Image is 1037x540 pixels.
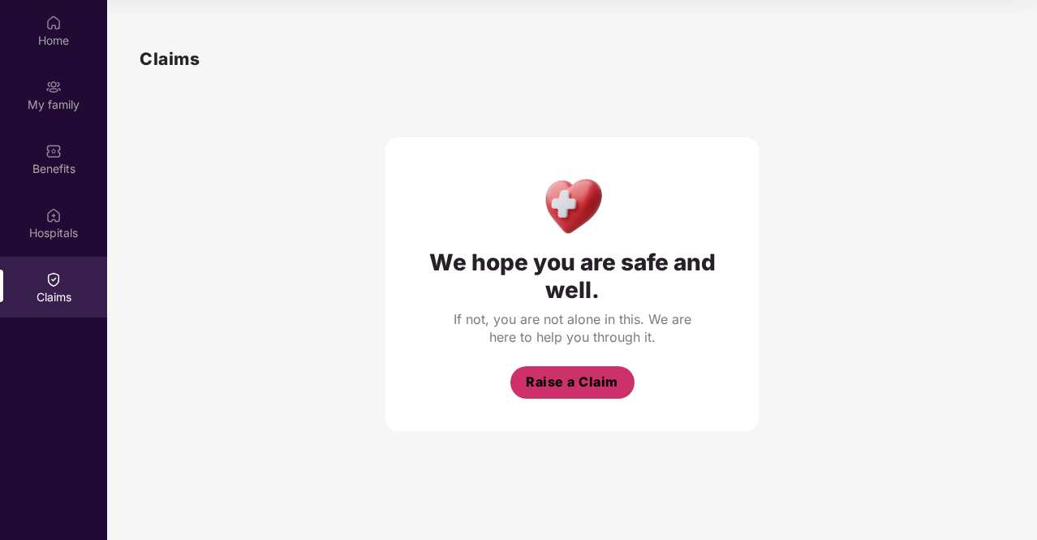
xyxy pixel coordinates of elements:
[450,310,694,346] div: If not, you are not alone in this. We are here to help you through it.
[140,45,200,72] h1: Claims
[526,372,618,392] span: Raise a Claim
[45,207,62,223] img: svg+xml;base64,PHN2ZyBpZD0iSG9zcGl0YWxzIiB4bWxucz0iaHR0cDovL3d3dy53My5vcmcvMjAwMC9zdmciIHdpZHRoPS...
[510,366,635,399] button: Raise a Claim
[45,271,62,287] img: svg+xml;base64,PHN2ZyBpZD0iQ2xhaW0iIHhtbG5zPSJodHRwOi8vd3d3LnczLm9yZy8yMDAwL3N2ZyIgd2lkdGg9IjIwIi...
[418,248,726,304] div: We hope you are safe and well.
[45,79,62,95] img: svg+xml;base64,PHN2ZyB3aWR0aD0iMjAiIGhlaWdodD0iMjAiIHZpZXdCb3g9IjAgMCAyMCAyMCIgZmlsbD0ibm9uZSIgeG...
[537,170,608,240] img: Health Care
[45,143,62,159] img: svg+xml;base64,PHN2ZyBpZD0iQmVuZWZpdHMiIHhtbG5zPSJodHRwOi8vd3d3LnczLm9yZy8yMDAwL3N2ZyIgd2lkdGg9Ij...
[45,15,62,31] img: svg+xml;base64,PHN2ZyBpZD0iSG9tZSIgeG1sbnM9Imh0dHA6Ly93d3cudzMub3JnLzIwMDAvc3ZnIiB3aWR0aD0iMjAiIG...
